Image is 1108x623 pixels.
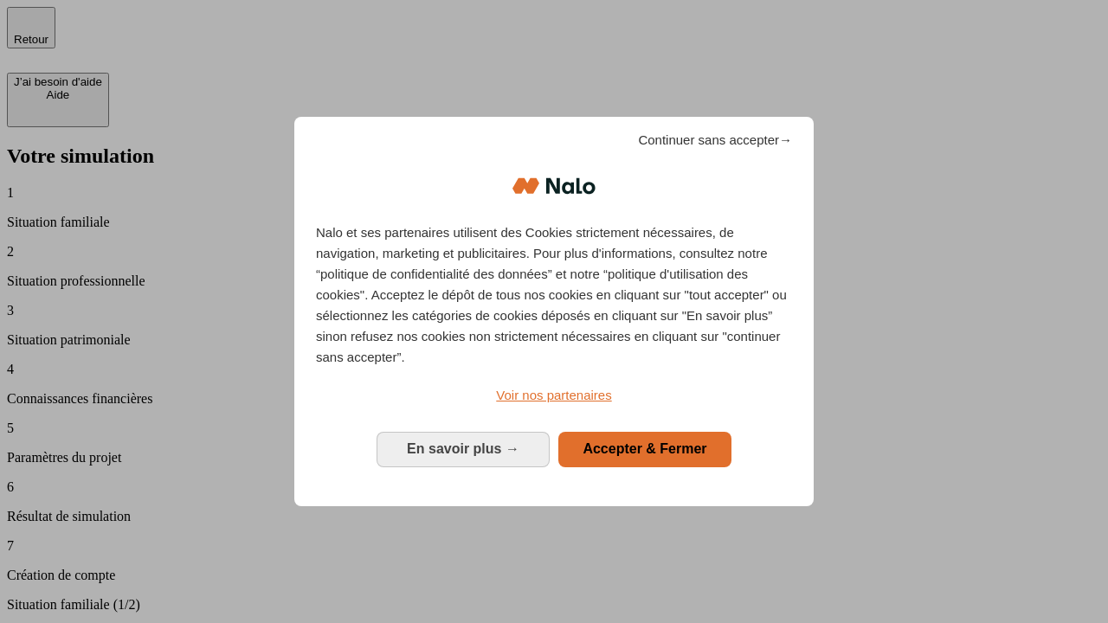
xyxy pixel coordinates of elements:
p: Nalo et ses partenaires utilisent des Cookies strictement nécessaires, de navigation, marketing e... [316,222,792,368]
span: En savoir plus → [407,441,519,456]
a: Voir nos partenaires [316,385,792,406]
img: Logo [512,160,596,212]
span: Accepter & Fermer [583,441,706,456]
button: Accepter & Fermer: Accepter notre traitement des données et fermer [558,432,731,466]
button: En savoir plus: Configurer vos consentements [377,432,550,466]
span: Voir nos partenaires [496,388,611,402]
span: Continuer sans accepter→ [638,130,792,151]
div: Bienvenue chez Nalo Gestion du consentement [294,117,814,505]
